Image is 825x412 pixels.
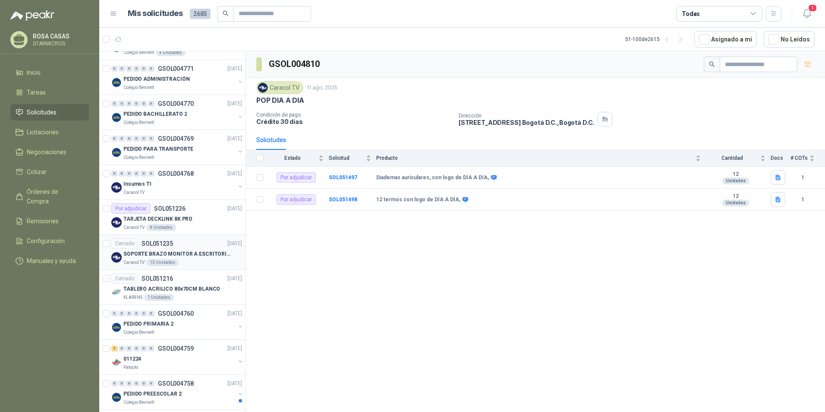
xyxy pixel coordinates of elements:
[10,253,89,269] a: Manuales y ayuda
[141,311,147,317] div: 0
[148,66,154,72] div: 0
[227,310,242,318] p: [DATE]
[459,119,594,126] p: [STREET_ADDRESS] Bogotá D.C. , Bogotá D.C.
[111,378,244,406] a: 0 0 0 0 0 0 GSOL004758[DATE] Company LogoPEDIDO PREESCOLAR 2Colegio Bennett
[376,150,706,167] th: Producto
[27,236,65,246] span: Configuración
[128,7,183,20] h1: Mis solicitudes
[141,380,147,387] div: 0
[123,49,154,56] p: Colegio Bennett
[123,189,145,196] p: Caracol TV
[111,311,118,317] div: 0
[10,124,89,140] a: Licitaciones
[133,66,140,72] div: 0
[27,127,59,137] span: Licitaciones
[123,355,141,363] p: 011224
[123,259,145,266] p: Caracol TV
[10,84,89,101] a: Tareas
[148,345,154,352] div: 0
[158,136,194,142] p: GSOL004769
[111,238,138,249] div: Cerrado
[133,311,140,317] div: 0
[111,322,122,333] img: Company Logo
[111,392,122,402] img: Company Logo
[329,150,376,167] th: Solicitud
[268,150,329,167] th: Estado
[227,380,242,388] p: [DATE]
[790,150,825,167] th: # COTs
[682,9,700,19] div: Todas
[227,135,242,143] p: [DATE]
[376,155,694,161] span: Producto
[111,112,122,123] img: Company Logo
[10,164,89,180] a: Cotizar
[111,357,122,368] img: Company Logo
[148,171,154,177] div: 0
[706,150,771,167] th: Cantidad
[99,235,246,270] a: CerradoSOL051235[DATE] Company LogoSOPORTE BRAZO MONITOR A ESCRITORIO NBF80Caracol TV15 Unidades
[258,83,268,92] img: Company Logo
[706,193,765,200] b: 12
[27,167,47,177] span: Cotizar
[144,294,174,301] div: 1 Unidades
[111,77,122,88] img: Company Logo
[111,217,122,228] img: Company Logo
[10,213,89,229] a: Remisiones
[123,84,154,91] p: Colegio Bennett
[227,65,242,73] p: [DATE]
[722,177,749,184] div: Unidades
[269,57,321,71] h3: GSOL004810
[126,345,132,352] div: 0
[256,96,304,105] p: POP DIA A DIA
[119,136,125,142] div: 0
[256,135,286,145] div: Solicitudes
[329,196,357,203] a: SOL051498
[141,171,147,177] div: 0
[277,194,316,205] div: Por adjudicar
[123,390,182,398] p: PEDIDO PREESCOLAR 2
[709,61,715,67] span: search
[33,41,87,46] p: STARMICROS
[148,380,154,387] div: 0
[99,270,246,305] a: CerradoSOL051216[DATE] Company LogoTABLERO ACRILICO 80x70CM BLANCOKLARENS1 Unidades
[126,101,132,107] div: 0
[706,171,765,178] b: 12
[158,171,194,177] p: GSOL004768
[27,88,46,97] span: Tareas
[148,136,154,142] div: 0
[123,75,189,83] p: PEDIDO ADMINISTRACIÓN
[329,155,364,161] span: Solicitud
[111,101,118,107] div: 0
[126,171,132,177] div: 0
[111,287,122,298] img: Company Logo
[694,31,757,48] button: Asignado a mi
[133,345,140,352] div: 0
[142,276,173,282] p: SOL051216
[459,113,594,119] p: Dirección
[123,294,142,301] p: KLARENS
[111,182,122,193] img: Company Logo
[33,33,87,39] p: ROSA CASAS
[10,144,89,160] a: Negociaciones
[111,66,118,72] div: 0
[256,118,452,125] p: Crédito 30 días
[256,81,303,94] div: Caracol TV
[158,345,194,352] p: GSOL004759
[111,63,244,91] a: 0 0 0 0 0 0 GSOL004771[DATE] Company LogoPEDIDO ADMINISTRACIÓNColegio Bennett
[111,308,244,336] a: 0 0 0 0 0 0 GSOL004760[DATE] Company LogoPEDIDO PRIMARIA 2Colegio Bennett
[376,174,489,181] b: Diademas auriculares, con logo de DÍA A DÍA,
[111,133,244,161] a: 0 0 0 0 0 0 GSOL004769[DATE] Company LogoPEDIDO PARA TRANSPORTEColegio Bennett
[764,31,815,48] button: No Leídos
[227,275,242,283] p: [DATE]
[790,174,815,182] b: 1
[126,66,132,72] div: 0
[329,174,357,181] b: SOL051497
[771,150,790,167] th: Docs
[111,147,122,158] img: Company Logo
[119,171,125,177] div: 0
[27,256,76,266] span: Manuales y ayuda
[10,233,89,249] a: Configuración
[123,320,173,328] p: PEDIDO PRIMARIA 2
[133,101,140,107] div: 0
[268,155,317,161] span: Estado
